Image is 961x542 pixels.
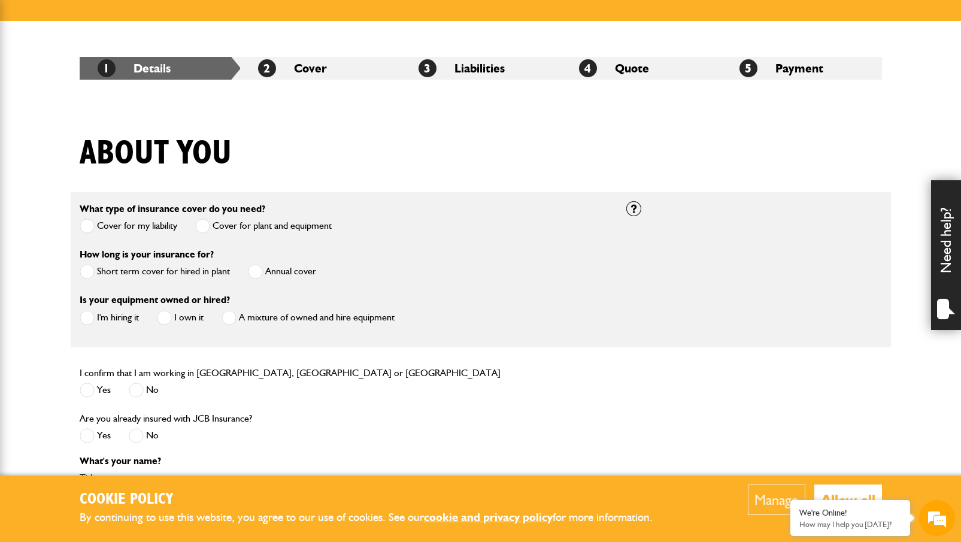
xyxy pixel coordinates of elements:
li: Details [80,57,240,80]
span: 1 [98,59,116,77]
span: 4 [579,59,597,77]
li: Payment [721,57,882,80]
p: By continuing to use this website, you agree to our use of cookies. See our for more information. [80,508,672,527]
div: Need help? [931,180,961,330]
span: 3 [419,59,436,77]
li: Quote [561,57,721,80]
div: We're Online! [799,508,901,518]
h2: Cookie Policy [80,490,672,509]
label: Title [80,473,608,483]
label: What type of insurance cover do you need? [80,204,265,214]
label: I'm hiring it [80,310,139,325]
label: Is your equipment owned or hired? [80,295,230,305]
h1: About you [80,134,232,174]
a: cookie and privacy policy [424,510,553,524]
label: How long is your insurance for? [80,250,214,259]
label: I confirm that I am working in [GEOGRAPHIC_DATA], [GEOGRAPHIC_DATA] or [GEOGRAPHIC_DATA] [80,368,501,378]
label: Annual cover [248,264,316,279]
label: A mixture of owned and hire equipment [222,310,395,325]
button: Allow all [814,485,882,515]
label: No [129,428,159,443]
label: No [129,383,159,398]
label: Are you already insured with JCB Insurance? [80,414,252,423]
label: I own it [157,310,204,325]
span: 5 [739,59,757,77]
label: Yes [80,383,111,398]
label: Cover for my liability [80,219,177,234]
button: Manage [748,485,805,515]
span: 2 [258,59,276,77]
label: Cover for plant and equipment [195,219,332,234]
label: Short term cover for hired in plant [80,264,230,279]
li: Liabilities [401,57,561,80]
li: Cover [240,57,401,80]
label: Yes [80,428,111,443]
p: How may I help you today? [799,520,901,529]
p: What's your name? [80,456,608,466]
